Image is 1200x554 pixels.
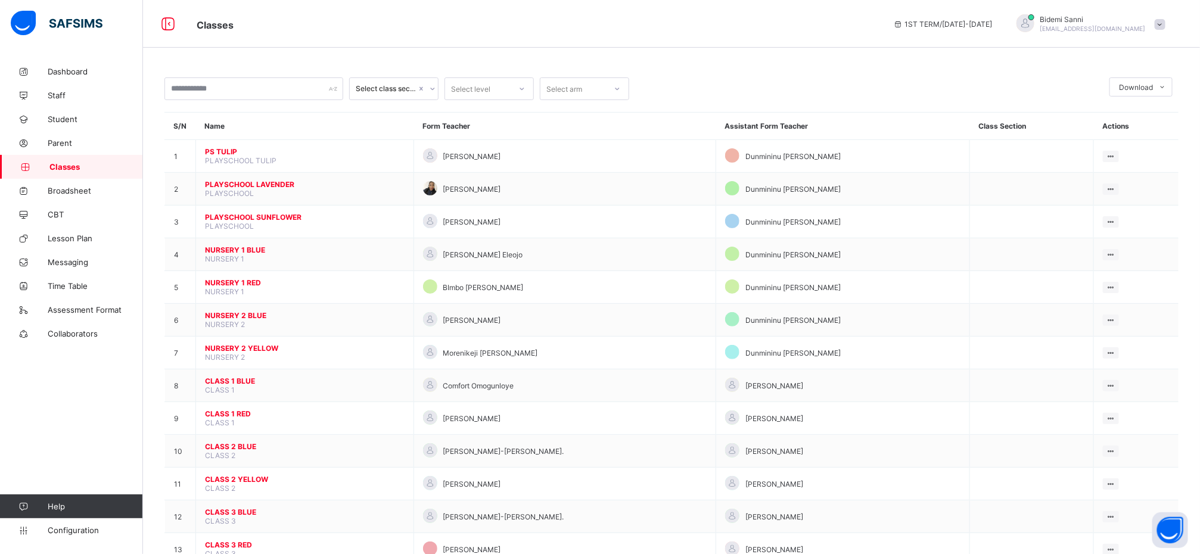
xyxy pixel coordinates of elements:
[205,385,235,394] span: CLASS 1
[48,305,143,315] span: Assessment Format
[205,376,405,385] span: CLASS 1 BLUE
[745,152,841,161] span: Dunmininu [PERSON_NAME]
[205,278,405,287] span: NURSERY 1 RED
[205,213,405,222] span: PLAYSCHOOL SUNFLOWER
[197,19,234,31] span: Classes
[205,287,244,296] span: NURSERY 1
[48,138,143,148] span: Parent
[165,206,196,238] td: 3
[205,189,254,198] span: PLAYSCHOOL
[165,113,196,140] th: S/N
[205,180,405,189] span: PLAYSCHOOL LAVENDER
[48,329,143,338] span: Collaborators
[205,409,405,418] span: CLASS 1 RED
[165,173,196,206] td: 2
[1005,14,1171,34] div: BidemiSanni
[443,414,501,423] span: [PERSON_NAME]
[546,77,582,100] div: Select arm
[48,281,143,291] span: Time Table
[970,113,1094,140] th: Class Section
[443,250,523,259] span: [PERSON_NAME] Eleojo
[205,320,245,329] span: NURSERY 2
[745,381,803,390] span: [PERSON_NAME]
[414,113,716,140] th: Form Teacher
[443,480,501,488] span: [PERSON_NAME]
[205,484,235,493] span: CLASS 2
[443,512,564,521] span: [PERSON_NAME]-[PERSON_NAME].
[443,185,501,194] span: [PERSON_NAME]
[165,304,196,337] td: 6
[196,113,414,140] th: Name
[745,185,841,194] span: Dunmininu [PERSON_NAME]
[205,451,235,460] span: CLASS 2
[443,545,501,554] span: [PERSON_NAME]
[205,311,405,320] span: NURSERY 2 BLUE
[205,540,405,549] span: CLASS 3 RED
[165,369,196,402] td: 8
[48,257,143,267] span: Messaging
[1094,113,1179,140] th: Actions
[443,316,501,325] span: [PERSON_NAME]
[205,156,276,165] span: PLAYSCHOOL TULIP
[48,67,143,76] span: Dashboard
[745,217,841,226] span: Dunmininu [PERSON_NAME]
[1040,15,1146,24] span: Bidemi Sanni
[205,516,236,525] span: CLASS 3
[205,147,405,156] span: PS TULIP
[443,381,514,390] span: Comfort Omogunloye
[451,77,490,100] div: Select level
[48,210,143,219] span: CBT
[745,545,803,554] span: [PERSON_NAME]
[205,442,405,451] span: CLASS 2 BLUE
[745,512,803,521] span: [PERSON_NAME]
[48,91,143,100] span: Staff
[48,114,143,124] span: Student
[165,238,196,271] td: 4
[1040,25,1146,32] span: [EMAIL_ADDRESS][DOMAIN_NAME]
[165,271,196,304] td: 5
[893,20,993,29] span: session/term information
[205,245,405,254] span: NURSERY 1 BLUE
[745,447,803,456] span: [PERSON_NAME]
[205,344,405,353] span: NURSERY 2 YELLOW
[165,500,196,533] td: 12
[165,337,196,369] td: 7
[745,283,841,292] span: Dunmininu [PERSON_NAME]
[48,502,142,511] span: Help
[49,162,143,172] span: Classes
[443,283,524,292] span: BImbo [PERSON_NAME]
[1152,512,1188,548] button: Open asap
[205,254,244,263] span: NURSERY 1
[165,435,196,468] td: 10
[745,480,803,488] span: [PERSON_NAME]
[745,414,803,423] span: [PERSON_NAME]
[48,525,142,535] span: Configuration
[443,447,564,456] span: [PERSON_NAME]-[PERSON_NAME].
[11,11,102,36] img: safsims
[205,353,245,362] span: NURSERY 2
[205,222,254,231] span: PLAYSCHOOL
[48,234,143,243] span: Lesson Plan
[165,402,196,435] td: 9
[165,468,196,500] td: 11
[205,418,235,427] span: CLASS 1
[443,217,501,226] span: [PERSON_NAME]
[443,152,501,161] span: [PERSON_NAME]
[1119,83,1153,92] span: Download
[745,250,841,259] span: Dunmininu [PERSON_NAME]
[205,475,405,484] span: CLASS 2 YELLOW
[716,113,970,140] th: Assistant Form Teacher
[48,186,143,195] span: Broadsheet
[165,140,196,173] td: 1
[356,85,416,94] div: Select class section
[745,316,841,325] span: Dunmininu [PERSON_NAME]
[205,508,405,516] span: CLASS 3 BLUE
[745,348,841,357] span: Dunmininu [PERSON_NAME]
[443,348,538,357] span: Morenikeji [PERSON_NAME]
